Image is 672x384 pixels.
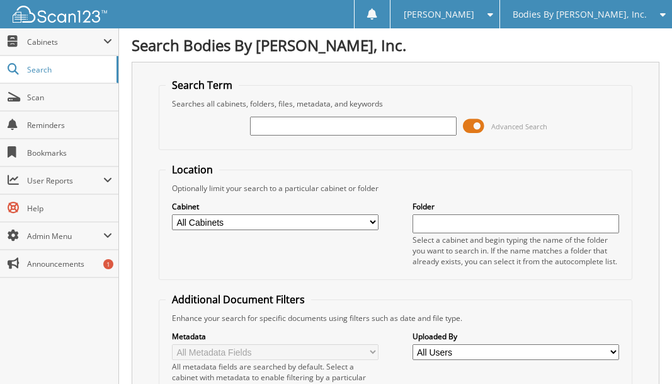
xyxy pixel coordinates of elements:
[166,313,625,323] div: Enhance your search for specific documents using filters such as date and file type.
[27,64,110,75] span: Search
[166,78,239,92] legend: Search Term
[166,183,625,194] div: Optionally limit your search to a particular cabinet or folder
[27,231,103,241] span: Admin Menu
[27,92,112,103] span: Scan
[513,11,647,18] span: Bodies By [PERSON_NAME], Inc.
[27,259,112,269] span: Announcements
[413,201,620,212] label: Folder
[491,122,547,131] span: Advanced Search
[413,235,620,267] div: Select a cabinet and begin typing the name of the folder you want to search in. If the name match...
[166,293,311,306] legend: Additional Document Filters
[13,6,107,23] img: scan123-logo-white.svg
[172,201,379,212] label: Cabinet
[103,259,113,269] div: 1
[27,175,103,186] span: User Reports
[166,163,219,177] legend: Location
[404,11,474,18] span: [PERSON_NAME]
[27,120,112,131] span: Reminders
[172,331,379,342] label: Metadata
[413,331,620,342] label: Uploaded By
[132,35,659,55] h1: Search Bodies By [PERSON_NAME], Inc.
[166,98,625,109] div: Searches all cabinets, folders, files, metadata, and keywords
[27,148,112,158] span: Bookmarks
[27,37,103,47] span: Cabinets
[27,203,112,214] span: Help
